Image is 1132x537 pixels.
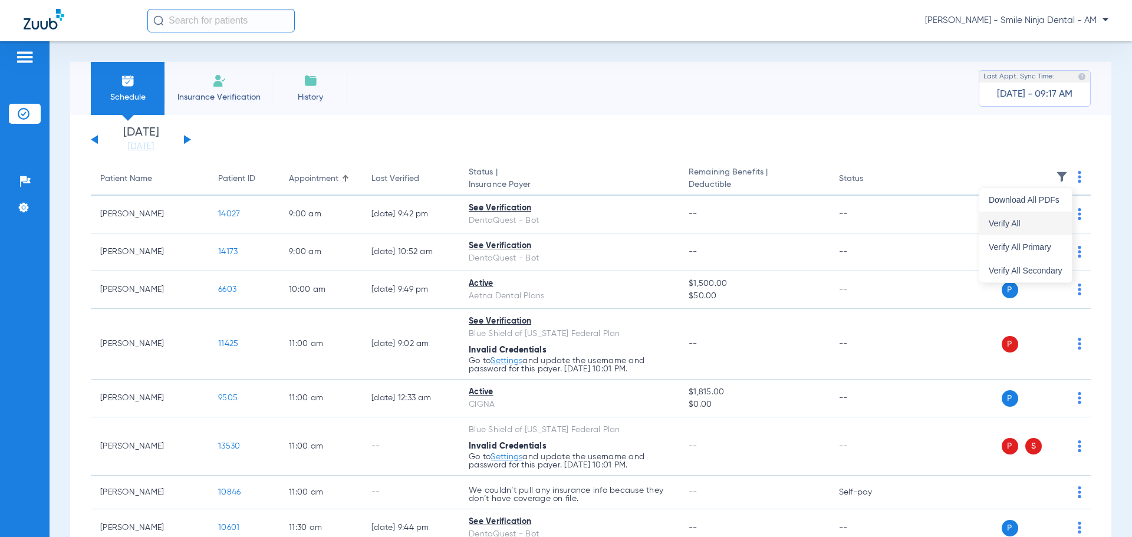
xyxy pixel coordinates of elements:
[989,243,1062,251] span: Verify All Primary
[989,196,1062,204] span: Download All PDFs
[989,219,1062,228] span: Verify All
[1073,480,1132,537] iframe: Chat Widget
[989,266,1062,275] span: Verify All Secondary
